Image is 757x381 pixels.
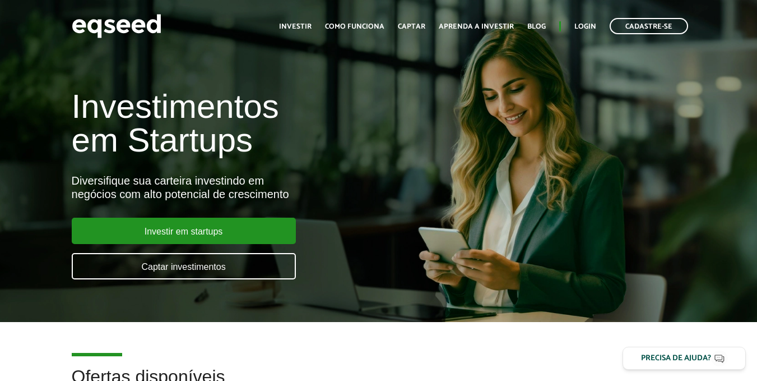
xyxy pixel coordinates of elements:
[527,23,546,30] a: Blog
[439,23,514,30] a: Aprenda a investir
[72,218,296,244] a: Investir em startups
[325,23,384,30] a: Como funciona
[398,23,425,30] a: Captar
[72,253,296,279] a: Captar investimentos
[610,18,688,34] a: Cadastre-se
[72,174,434,201] div: Diversifique sua carteira investindo em negócios com alto potencial de crescimento
[72,90,434,157] h1: Investimentos em Startups
[279,23,312,30] a: Investir
[72,11,161,41] img: EqSeed
[574,23,596,30] a: Login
